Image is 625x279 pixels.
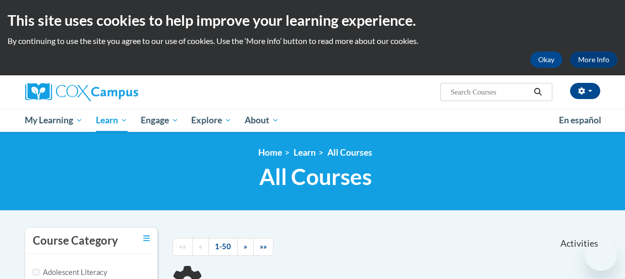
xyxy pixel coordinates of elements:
[559,115,601,125] span: En español
[294,147,316,158] a: Learn
[253,238,273,256] a: End
[134,109,185,132] a: Engage
[327,147,372,158] a: All Courses
[208,238,238,256] a: 1-50
[19,109,90,132] a: My Learning
[570,83,600,99] button: Account Settings
[192,238,209,256] a: Previous
[185,109,238,132] a: Explore
[173,238,193,256] a: Begining
[260,242,267,251] span: »»
[552,110,608,131] a: En español
[96,114,128,126] span: Learn
[18,109,608,132] div: Main menu
[8,10,617,30] h2: This site uses cookies to help improve your learning experience.
[237,238,254,256] a: Next
[570,52,617,68] a: More Info
[259,163,372,190] span: All Courses
[141,114,179,126] span: Engage
[449,86,530,98] input: Search Courses
[585,239,617,271] iframe: Button to launch messaging window
[33,267,107,278] label: Adolescent Literacy
[25,114,83,126] span: My Learning
[33,233,118,249] h3: Course Category
[8,35,617,46] p: By continuing to use the site you agree to our use of cookies. Use the ‘More info’ button to read...
[89,109,134,132] a: Learn
[530,86,545,98] button: Search
[143,233,150,244] a: Toggle collapse
[244,242,247,251] span: »
[258,147,282,158] a: Home
[199,242,202,251] span: «
[560,238,598,249] span: Activities
[25,83,138,101] img: Cox Campus
[33,269,39,275] input: Checkbox for Options
[530,52,562,68] button: Okay
[179,242,186,251] span: ««
[238,109,286,132] a: About
[191,114,232,126] span: Explore
[25,83,207,101] a: Cox Campus
[245,114,279,126] span: About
